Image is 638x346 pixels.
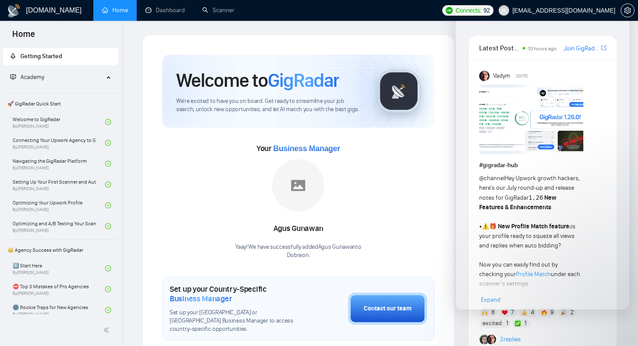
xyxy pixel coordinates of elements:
span: 🚀 GigRadar Quick Start [4,95,117,112]
a: dashboardDashboard [145,7,185,14]
span: check-circle [105,140,111,146]
span: 8 [491,308,495,317]
img: logo [7,4,21,18]
a: Navigating the GigRadar PlatformBy[PERSON_NAME] [13,154,105,173]
a: setting [621,7,635,14]
span: Your [257,144,340,153]
h1: Set up your Country-Specific [170,284,305,303]
span: 1 [506,319,508,328]
div: Yaay! We have successfully added Agus Gunawan to [235,243,361,260]
img: ❤️ [502,310,508,316]
button: Contact our team [348,293,427,325]
a: ⛔ Top 3 Mistakes of Pro AgenciesBy[PERSON_NAME] [13,280,105,299]
span: check-circle [105,119,111,125]
span: Academy [20,73,44,81]
div: Contact our team [364,304,411,313]
span: check-circle [105,286,111,292]
span: rocket [10,53,16,59]
a: homeHome [102,7,128,14]
img: gigradar-logo.png [377,69,421,113]
span: check-circle [105,265,111,271]
span: Home [5,28,42,46]
span: 2 [570,308,574,317]
span: check-circle [105,161,111,167]
img: ✅ [515,320,521,326]
span: Academy [10,73,44,81]
a: 1️⃣ Start HereBy[PERSON_NAME] [13,259,105,278]
span: 1 [524,319,526,328]
span: setting [621,7,634,14]
span: fund-projection-screen [10,74,16,80]
span: user [501,7,507,13]
li: Getting Started [3,48,118,65]
span: Connects: [455,6,481,15]
a: Connecting Your Upwork Agency to GigRadarBy[PERSON_NAME] [13,133,105,152]
span: GigRadar [268,69,339,92]
a: 2replies [500,335,521,344]
img: 🔥 [541,310,547,316]
span: 4 [531,308,534,317]
span: check-circle [105,202,111,208]
span: Business Manager [273,144,340,153]
span: We're excited to have you on board. Get ready to streamline your job search, unlock new opportuni... [176,97,363,114]
span: check-circle [105,307,111,313]
button: setting [621,3,635,17]
span: Getting Started [20,53,62,60]
img: Alex B [480,335,489,344]
iframe: Intercom live chat [456,9,629,310]
img: 🙌 [482,310,488,316]
a: Optimizing and A/B Testing Your Scanner for Better ResultsBy[PERSON_NAME] [13,217,105,236]
span: 7 [511,308,514,317]
img: upwork-logo.png [446,7,453,14]
p: Dobreon . [235,251,361,260]
a: searchScanner [202,7,234,14]
span: 9 [550,308,554,317]
a: 🌚 Rookie Traps for New AgenciesBy[PERSON_NAME] [13,300,105,320]
span: 👑 Agency Success with GigRadar [4,241,117,259]
span: 92 [483,6,490,15]
span: double-left [103,326,112,334]
iframe: Intercom live chat [608,316,629,337]
span: check-circle [105,223,111,229]
span: :excited: [481,319,503,328]
a: Welcome to GigRadarBy[PERSON_NAME] [13,112,105,132]
a: Optimizing Your Upwork ProfileBy[PERSON_NAME] [13,196,105,215]
div: Agus Gunawan [235,221,361,236]
h1: Welcome to [176,69,339,92]
span: Business Manager [170,294,232,303]
a: Setting Up Your First Scanner and Auto-BidderBy[PERSON_NAME] [13,175,105,194]
span: Set up your [GEOGRAPHIC_DATA] or [GEOGRAPHIC_DATA] Business Manager to access country-specific op... [170,309,305,333]
img: 🎉 [561,310,567,316]
img: placeholder.png [272,159,324,211]
span: check-circle [105,181,111,188]
img: 👍 [521,310,527,316]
